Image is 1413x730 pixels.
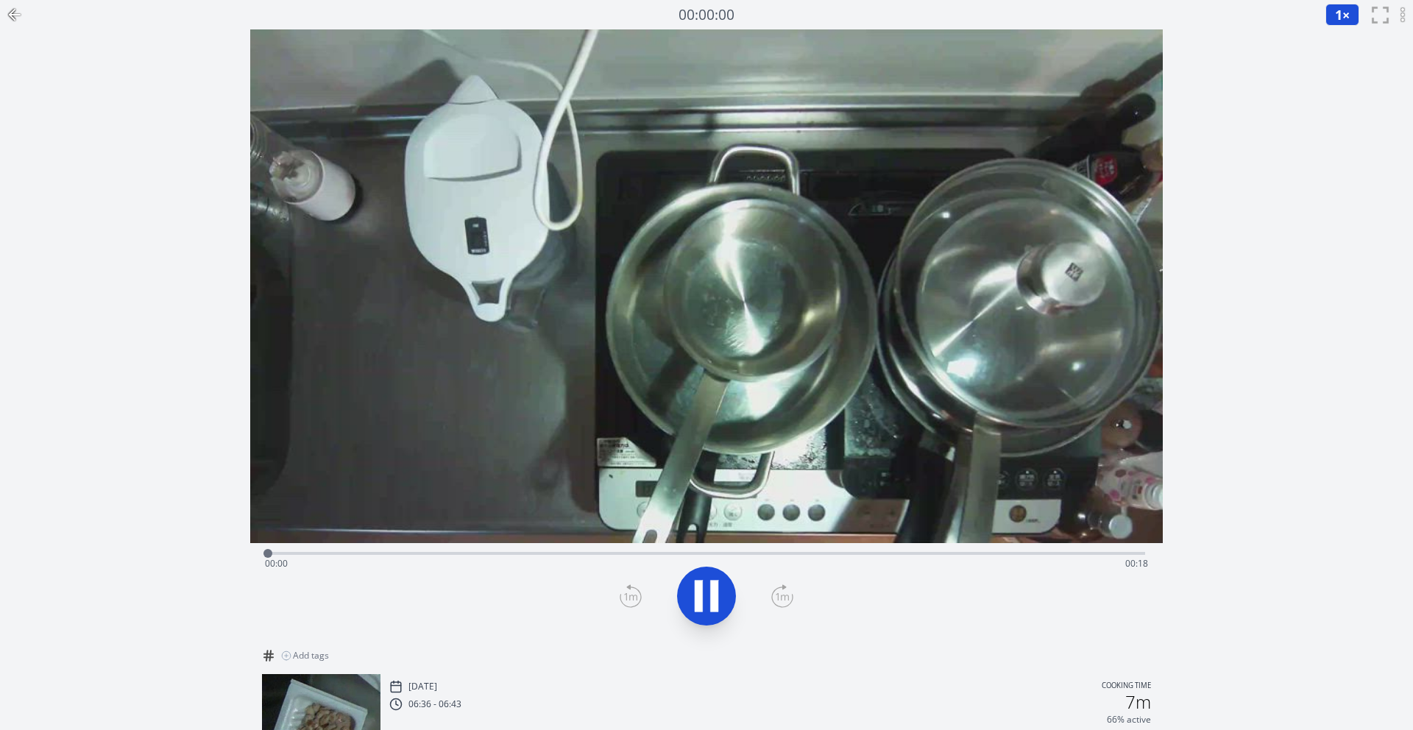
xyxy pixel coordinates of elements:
[293,650,329,662] span: Add tags
[275,644,335,667] button: Add tags
[1335,6,1342,24] span: 1
[408,698,461,710] p: 06:36 - 06:43
[1325,4,1359,26] button: 1×
[408,681,437,692] p: [DATE]
[1102,680,1151,693] p: Cooking time
[1107,714,1151,726] p: 66% active
[1125,557,1148,570] span: 00:18
[679,4,734,26] a: 00:00:00
[1125,693,1151,711] h2: 7m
